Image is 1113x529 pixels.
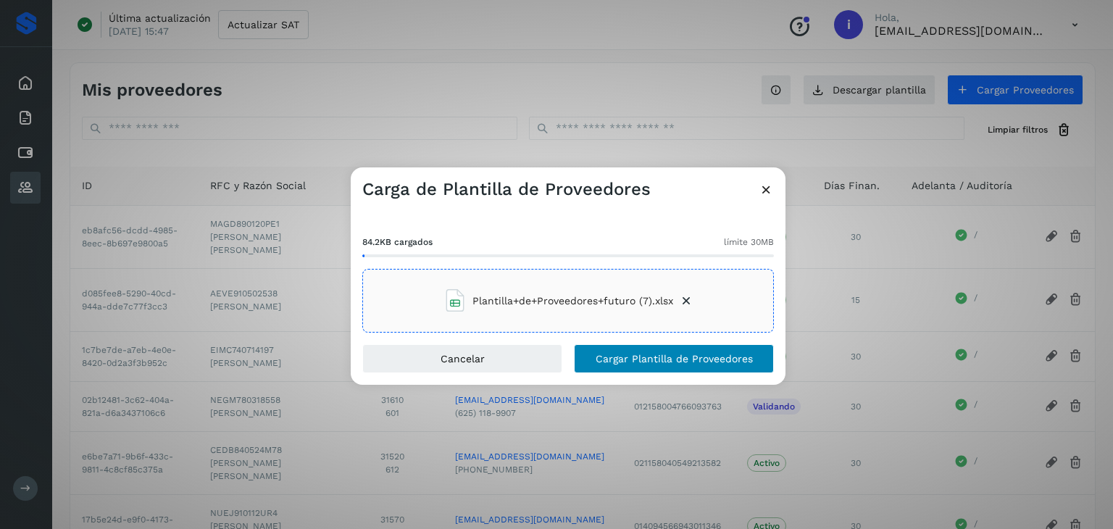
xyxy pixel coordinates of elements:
[362,236,433,249] span: 84.2KB cargados
[596,354,753,364] span: Cargar Plantilla de Proveedores
[724,236,774,249] span: límite 30MB
[362,179,651,200] h3: Carga de Plantilla de Proveedores
[472,293,673,309] span: Plantilla+de+Proveedores+futuro (7).xlsx
[362,344,562,373] button: Cancelar
[574,344,774,373] button: Cargar Plantilla de Proveedores
[441,354,485,364] span: Cancelar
